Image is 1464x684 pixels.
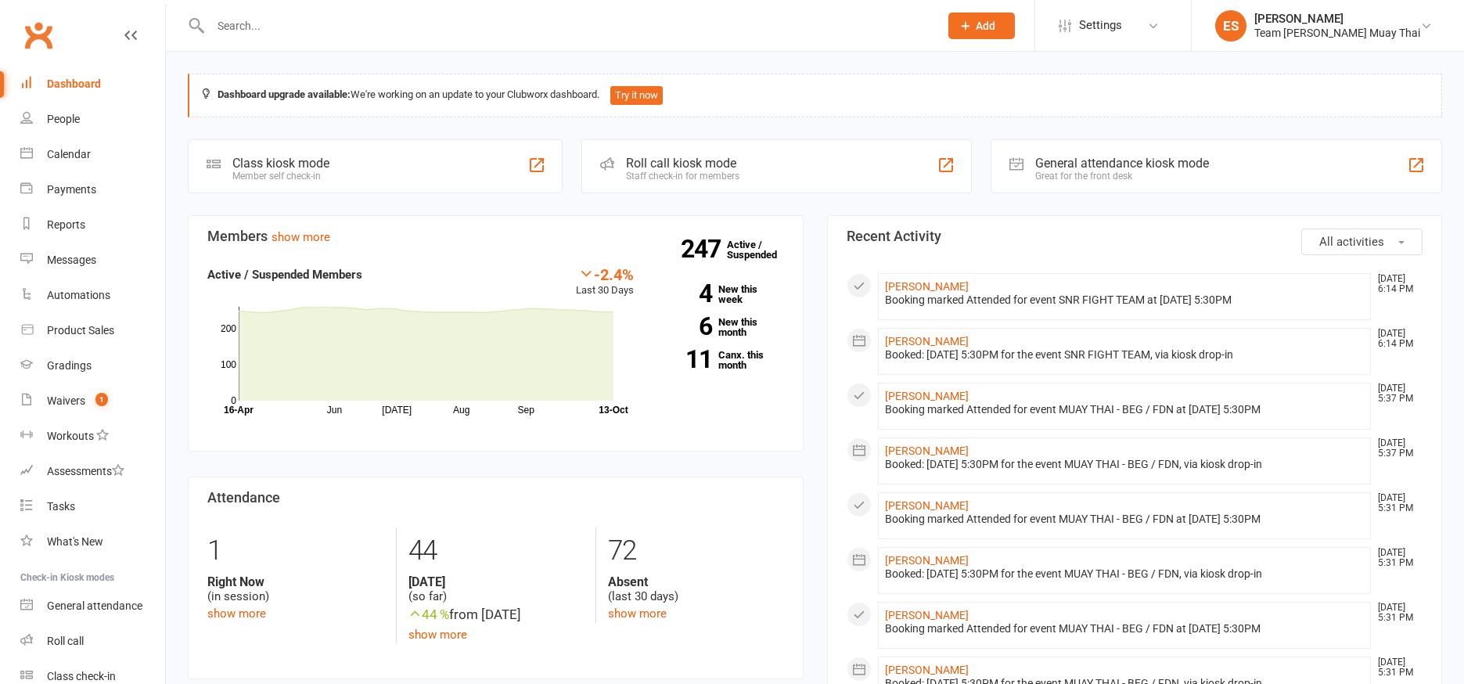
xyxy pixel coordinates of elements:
[626,156,739,171] div: Roll call kiosk mode
[20,313,165,348] a: Product Sales
[232,156,329,171] div: Class kiosk mode
[47,670,116,682] div: Class check-in
[976,20,995,32] span: Add
[47,394,85,407] div: Waivers
[657,315,712,338] strong: 6
[20,172,165,207] a: Payments
[19,16,58,55] a: Clubworx
[207,574,384,589] strong: Right Now
[20,243,165,278] a: Messages
[20,419,165,454] a: Workouts
[657,282,712,305] strong: 4
[207,527,384,574] div: 1
[681,237,727,261] strong: 247
[47,465,124,477] div: Assessments
[408,527,585,574] div: 44
[885,348,1365,362] div: Booked: [DATE] 5:30PM for the event SNR FIGHT TEAM, via kiosk drop-in
[1370,438,1422,459] time: [DATE] 5:37 PM
[20,102,165,137] a: People
[626,171,739,182] div: Staff check-in for members
[610,86,663,105] button: Try it now
[408,574,585,589] strong: [DATE]
[885,622,1365,635] div: Booking marked Attended for event MUAY THAI - BEG / FDN at [DATE] 5:30PM
[1370,274,1422,294] time: [DATE] 6:14 PM
[1079,8,1122,43] span: Settings
[47,599,142,612] div: General attendance
[20,278,165,313] a: Automations
[207,268,362,282] strong: Active / Suspended Members
[727,228,796,272] a: 247Active / Suspended
[576,265,634,299] div: Last 30 Days
[408,607,449,622] span: 44 %
[1035,156,1209,171] div: General attendance kiosk mode
[885,335,969,347] a: [PERSON_NAME]
[47,535,103,548] div: What's New
[232,171,329,182] div: Member self check-in
[188,74,1442,117] div: We're working on an update to your Clubworx dashboard.
[47,359,92,372] div: Gradings
[1254,12,1420,26] div: [PERSON_NAME]
[20,624,165,659] a: Roll call
[608,607,667,621] a: show more
[1370,548,1422,568] time: [DATE] 5:31 PM
[885,403,1365,416] div: Booking marked Attended for event MUAY THAI - BEG / FDN at [DATE] 5:30PM
[885,567,1365,581] div: Booked: [DATE] 5:30PM for the event MUAY THAI - BEG / FDN, via kiosk drop-in
[47,113,80,125] div: People
[885,513,1365,526] div: Booking marked Attended for event MUAY THAI - BEG / FDN at [DATE] 5:30PM
[1370,493,1422,513] time: [DATE] 5:31 PM
[948,13,1015,39] button: Add
[47,218,85,231] div: Reports
[47,324,114,337] div: Product Sales
[885,445,969,457] a: [PERSON_NAME]
[20,589,165,624] a: General attendance kiosk mode
[207,490,784,506] h3: Attendance
[47,289,110,301] div: Automations
[47,430,94,442] div: Workouts
[20,137,165,172] a: Calendar
[207,229,784,244] h3: Members
[657,347,712,371] strong: 11
[657,317,784,337] a: 6New this month
[218,88,351,100] strong: Dashboard upgrade available:
[1319,235,1384,249] span: All activities
[20,67,165,102] a: Dashboard
[1370,657,1422,678] time: [DATE] 5:31 PM
[657,350,784,370] a: 11Canx. this month
[20,383,165,419] a: Waivers 1
[885,664,969,676] a: [PERSON_NAME]
[608,527,784,574] div: 72
[1370,329,1422,349] time: [DATE] 6:14 PM
[20,489,165,524] a: Tasks
[885,609,969,621] a: [PERSON_NAME]
[272,230,330,244] a: show more
[47,77,101,90] div: Dashboard
[47,254,96,266] div: Messages
[608,574,784,589] strong: Absent
[608,574,784,604] div: (last 30 days)
[885,390,969,402] a: [PERSON_NAME]
[885,458,1365,471] div: Booked: [DATE] 5:30PM for the event MUAY THAI - BEG / FDN, via kiosk drop-in
[1370,603,1422,623] time: [DATE] 5:31 PM
[20,524,165,560] a: What's New
[657,284,784,304] a: 4New this week
[207,574,384,604] div: (in session)
[20,348,165,383] a: Gradings
[885,554,969,567] a: [PERSON_NAME]
[576,265,634,283] div: -2.4%
[47,183,96,196] div: Payments
[1215,10,1246,41] div: ES
[95,393,108,406] span: 1
[206,15,928,37] input: Search...
[1370,383,1422,404] time: [DATE] 5:37 PM
[885,280,969,293] a: [PERSON_NAME]
[408,574,585,604] div: (so far)
[1254,26,1420,40] div: Team [PERSON_NAME] Muay Thai
[408,628,467,642] a: show more
[20,454,165,489] a: Assessments
[207,607,266,621] a: show more
[885,293,1365,307] div: Booking marked Attended for event SNR FIGHT TEAM at [DATE] 5:30PM
[885,499,969,512] a: [PERSON_NAME]
[847,229,1423,244] h3: Recent Activity
[47,635,84,647] div: Roll call
[47,148,91,160] div: Calendar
